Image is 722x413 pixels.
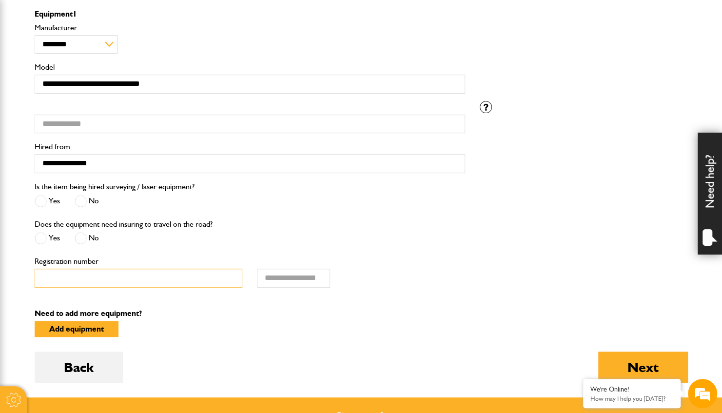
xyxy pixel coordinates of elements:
label: Yes [35,195,60,207]
label: No [75,195,99,207]
div: We're Online! [590,385,673,393]
input: Enter your phone number [13,148,178,169]
label: No [75,232,99,244]
p: Equipment [35,10,465,18]
p: How may I help you today? [590,395,673,402]
div: Minimize live chat window [160,5,183,28]
input: Enter your email address [13,119,178,140]
label: Registration number [35,257,243,265]
button: Next [598,352,688,383]
img: d_20077148190_company_1631870298795_20077148190 [17,54,41,68]
label: Manufacturer [35,24,465,32]
p: Need to add more equipment? [35,310,688,317]
div: Chat with us now [51,55,164,67]
button: Back [35,352,123,383]
div: Need help? [698,133,722,255]
em: Start Chat [133,300,177,314]
label: Is the item being hired surveying / laser equipment? [35,183,195,191]
label: Model [35,63,465,71]
span: 1 [73,9,77,19]
label: Yes [35,232,60,244]
textarea: Type your message and hit 'Enter' [13,177,178,293]
input: Enter your last name [13,90,178,112]
button: Add equipment [35,321,118,337]
label: Does the equipment need insuring to travel on the road? [35,220,213,228]
label: Hired from [35,143,465,151]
